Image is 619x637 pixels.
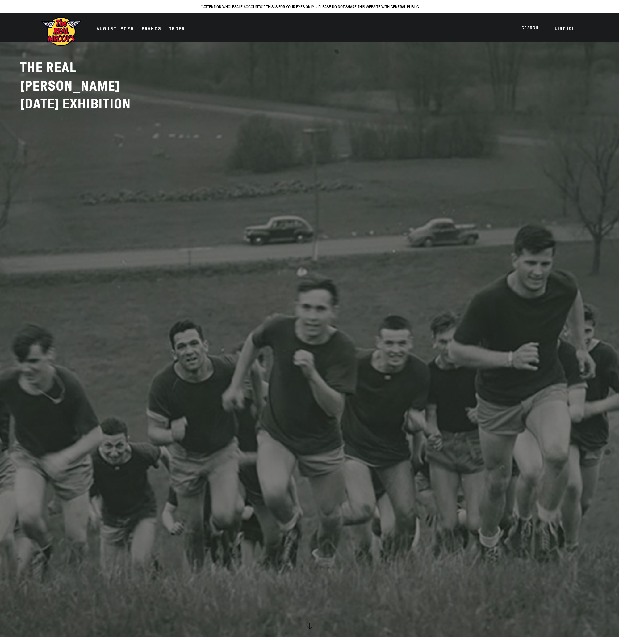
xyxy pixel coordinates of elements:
[97,25,134,34] div: AUGUST. 2025
[169,25,185,34] div: Order
[94,25,137,34] a: AUGUST. 2025
[514,25,546,33] a: Search
[521,25,538,33] div: Search
[20,59,174,113] h2: THE REAL [PERSON_NAME]
[6,3,613,10] p: **ATTENTION WHOLESALE ACCOUNTS** THIS IS FOR YOUR EYES ONLY - PLEASE DO NOT SHARE THIS WEBSITE WI...
[20,95,174,113] p: [DATE] EXHIBITION
[569,26,572,31] span: 0
[41,16,81,47] img: mccoys-exhibition
[547,25,581,34] a: List (0)
[142,25,161,34] div: Brands
[165,25,188,34] a: Order
[555,25,573,34] div: List ( )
